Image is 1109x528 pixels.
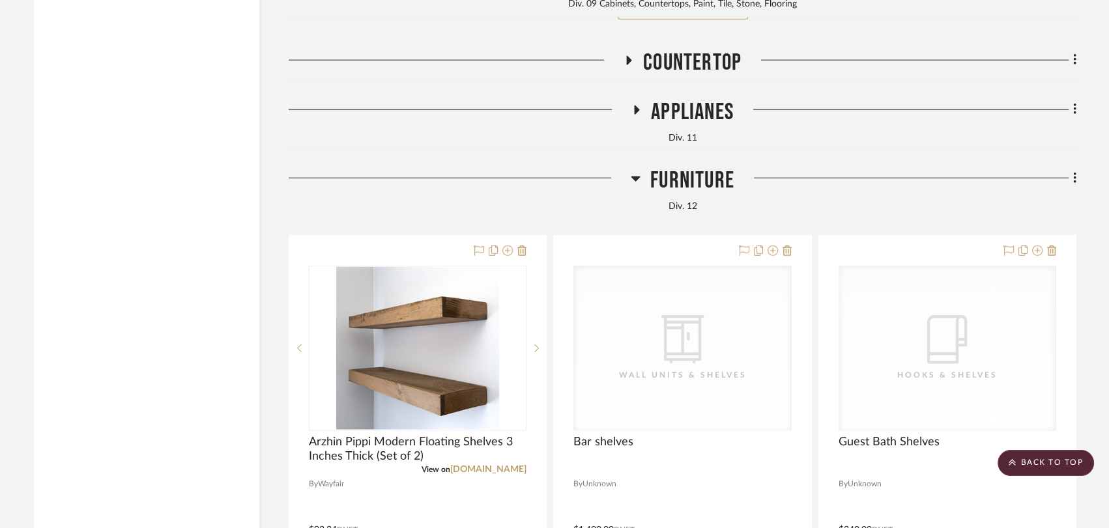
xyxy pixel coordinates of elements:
span: By [309,478,318,490]
a: [DOMAIN_NAME] [450,465,526,474]
img: Arzhin Pippi Modern Floating Shelves 3 Inches Thick (Set of 2) [336,267,499,430]
span: Unknown [848,478,882,490]
div: Wall Units & Shelves [617,368,747,382]
div: Hooks & Shelves [882,368,1013,382]
div: 0 [574,266,790,430]
span: Arzhin Pippi Modern Floating Shelves 3 Inches Thick (Set of 2) [309,435,526,464]
span: Applianes [651,98,734,126]
span: Furniture [650,167,734,195]
span: By [839,478,848,490]
span: View on [422,465,450,473]
span: Wayfair [318,478,344,490]
span: By [573,478,583,490]
div: Div. 11 [289,132,1076,146]
scroll-to-top-button: BACK TO TOP [998,450,1094,476]
span: Guest Bath Shelves [839,435,940,449]
div: Div. 12 [289,200,1076,214]
span: Countertop [643,49,742,77]
span: Bar shelves [573,435,633,449]
span: Unknown [583,478,616,490]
